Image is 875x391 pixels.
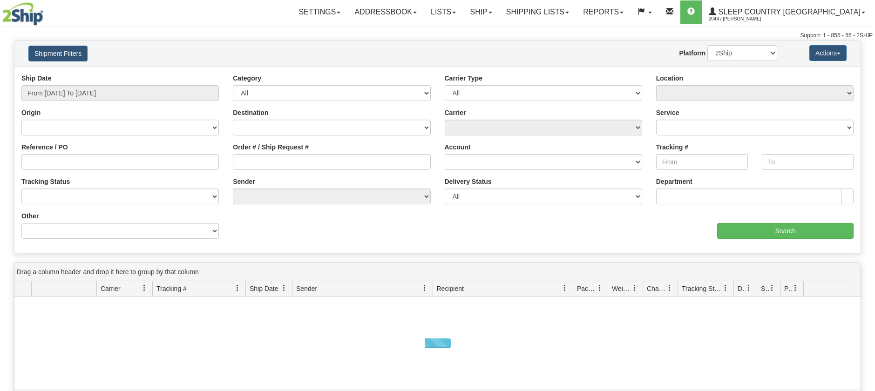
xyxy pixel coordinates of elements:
[156,284,187,293] span: Tracking #
[576,0,631,24] a: Reports
[738,284,746,293] span: Delivery Status
[2,2,43,26] img: logo2044.jpg
[656,177,692,186] label: Department
[682,284,722,293] span: Tracking Status
[445,74,482,83] label: Carrier Type
[2,32,873,40] div: Support: 1 - 855 - 55 - 2SHIP
[21,177,70,186] label: Tracking Status
[437,284,464,293] span: Recipient
[230,280,245,296] a: Tracking # filter column settings
[292,0,347,24] a: Settings
[557,280,573,296] a: Recipient filter column settings
[499,0,576,24] a: Shipping lists
[679,48,705,58] label: Platform
[233,142,309,152] label: Order # / Ship Request #
[627,280,643,296] a: Weight filter column settings
[276,280,292,296] a: Ship Date filter column settings
[28,46,88,61] button: Shipment Filters
[417,280,433,296] a: Sender filter column settings
[136,280,152,296] a: Carrier filter column settings
[647,284,666,293] span: Charge
[716,8,861,16] span: Sleep Country [GEOGRAPHIC_DATA]
[718,280,733,296] a: Tracking Status filter column settings
[784,284,792,293] span: Pickup Status
[787,280,803,296] a: Pickup Status filter column settings
[21,211,39,221] label: Other
[21,142,68,152] label: Reference / PO
[233,177,255,186] label: Sender
[445,108,466,117] label: Carrier
[717,223,854,239] input: Search
[296,284,317,293] span: Sender
[741,280,757,296] a: Delivery Status filter column settings
[101,284,121,293] span: Carrier
[424,0,463,24] a: Lists
[14,263,861,281] div: grid grouping header
[612,284,631,293] span: Weight
[702,0,872,24] a: Sleep Country [GEOGRAPHIC_DATA] 2044 / [PERSON_NAME]
[21,108,41,117] label: Origin
[762,154,854,170] input: To
[233,108,268,117] label: Destination
[656,108,679,117] label: Service
[809,45,847,61] button: Actions
[21,74,52,83] label: Ship Date
[764,280,780,296] a: Shipment Issues filter column settings
[656,154,748,170] input: From
[233,74,261,83] label: Category
[761,284,769,293] span: Shipment Issues
[445,142,471,152] label: Account
[592,280,608,296] a: Packages filter column settings
[250,284,278,293] span: Ship Date
[656,142,688,152] label: Tracking #
[662,280,678,296] a: Charge filter column settings
[577,284,597,293] span: Packages
[347,0,424,24] a: Addressbook
[709,14,779,24] span: 2044 / [PERSON_NAME]
[445,177,492,186] label: Delivery Status
[656,74,683,83] label: Location
[463,0,499,24] a: Ship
